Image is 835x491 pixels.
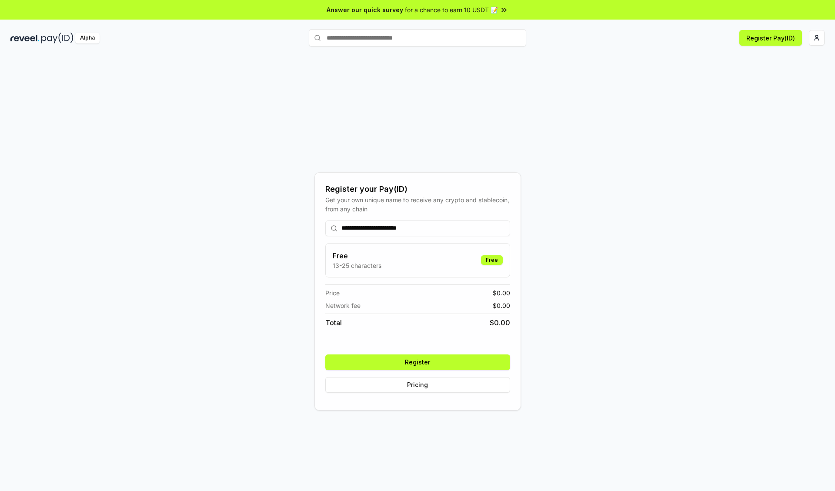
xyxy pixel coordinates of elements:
[493,301,510,310] span: $ 0.00
[325,195,510,214] div: Get your own unique name to receive any crypto and stablecoin, from any chain
[333,261,381,270] p: 13-25 characters
[41,33,73,43] img: pay_id
[75,33,100,43] div: Alpha
[325,183,510,195] div: Register your Pay(ID)
[739,30,802,46] button: Register Pay(ID)
[493,288,510,297] span: $ 0.00
[490,317,510,328] span: $ 0.00
[325,301,361,310] span: Network fee
[325,317,342,328] span: Total
[325,354,510,370] button: Register
[481,255,503,265] div: Free
[10,33,40,43] img: reveel_dark
[325,288,340,297] span: Price
[327,5,403,14] span: Answer our quick survey
[333,251,381,261] h3: Free
[405,5,498,14] span: for a chance to earn 10 USDT 📝
[325,377,510,393] button: Pricing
